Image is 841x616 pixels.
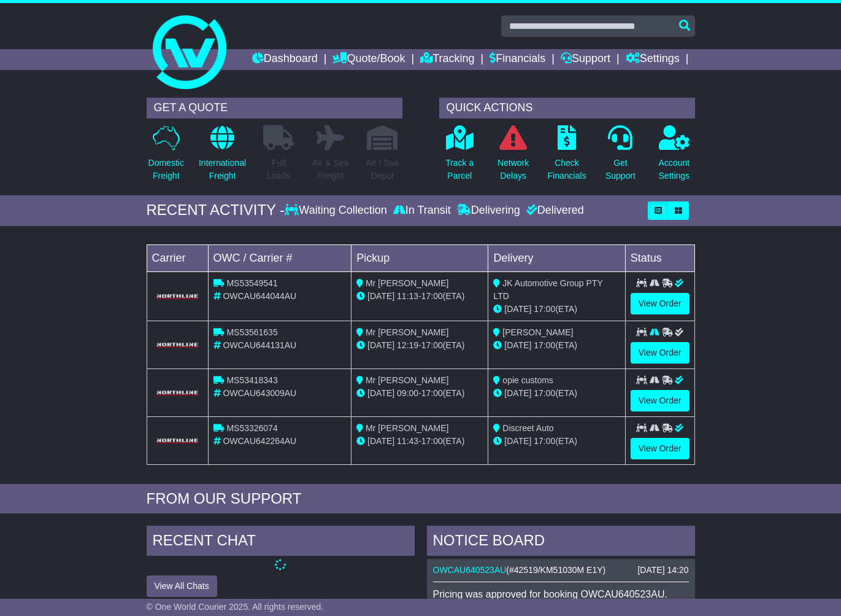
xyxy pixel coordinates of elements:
td: Status [625,244,694,271]
span: [DATE] [504,304,531,314]
a: GetSupport [605,125,636,189]
span: [PERSON_NAME] [502,327,573,337]
span: JK Automotive Group PTY LTD [493,278,602,301]
span: #42519/KM51030M E1Y [509,565,603,575]
span: [DATE] [504,388,531,398]
a: Settings [626,49,680,70]
span: 17:00 [534,436,555,446]
a: InternationalFreight [198,125,247,189]
span: Mr [PERSON_NAME] [366,423,448,433]
div: ( ) [433,565,689,575]
span: MS53418343 [226,375,277,385]
p: International Freight [199,157,246,182]
p: Full Loads [263,157,294,182]
span: [DATE] [504,436,531,446]
a: View Order [631,342,689,364]
span: 17:00 [534,388,555,398]
button: View All Chats [147,575,217,597]
div: (ETA) [493,339,620,352]
td: OWC / Carrier # [208,244,351,271]
span: OWCAU643009AU [223,388,296,398]
a: Dashboard [252,49,318,70]
img: GetCarrierServiceLogo [155,389,201,397]
span: [DATE] [367,340,394,350]
span: 17:00 [421,436,443,446]
p: Air / Sea Depot [366,157,399,182]
a: View Order [631,390,689,411]
a: Quote/Book [332,49,405,70]
span: MS53549541 [226,278,277,288]
span: 17:00 [534,304,555,314]
span: OWCAU644044AU [223,291,296,301]
span: OWCAU644131AU [223,340,296,350]
div: Waiting Collection [285,204,390,217]
div: FROM OUR SUPPORT [147,490,695,508]
span: 11:43 [397,436,418,446]
div: - (ETA) [356,339,483,352]
div: - (ETA) [356,387,483,400]
span: Mr [PERSON_NAME] [366,278,448,288]
div: RECENT ACTIVITY - [147,201,285,219]
a: View Order [631,293,689,314]
span: 11:13 [397,291,418,301]
a: Track aParcel [445,125,474,189]
span: 12:19 [397,340,418,350]
td: Pickup [351,244,488,271]
span: 09:00 [397,388,418,398]
div: [DATE] 14:20 [637,565,688,575]
span: Discreet Auto [502,423,553,433]
div: In Transit [390,204,454,217]
p: Track a Parcel [445,157,474,182]
span: 17:00 [421,388,443,398]
span: Mr [PERSON_NAME] [366,375,448,385]
a: DomesticFreight [148,125,185,189]
div: RECENT CHAT [147,526,415,559]
span: © One World Courier 2025. All rights reserved. [147,602,324,612]
div: QUICK ACTIONS [439,98,695,119]
span: Mr [PERSON_NAME] [366,327,448,337]
span: [DATE] [367,388,394,398]
span: MS53326074 [226,423,277,433]
a: Tracking [420,49,474,70]
span: opie customs [502,375,553,385]
div: (ETA) [493,435,620,448]
a: CheckFinancials [547,125,587,189]
a: AccountSettings [658,125,691,189]
a: OWCAU640523AU [433,565,507,575]
a: Support [561,49,610,70]
p: Network Delays [497,157,529,182]
span: 17:00 [421,340,443,350]
span: OWCAU642264AU [223,436,296,446]
img: GetCarrierServiceLogo [155,341,201,349]
p: Pricing was approved for booking OWCAU640523AU. [433,588,689,600]
a: Financials [490,49,545,70]
span: 17:00 [534,340,555,350]
a: View Order [631,438,689,459]
p: Get Support [605,157,636,182]
p: Check Financials [548,157,586,182]
div: Delivered [523,204,584,217]
div: GET A QUOTE [147,98,402,119]
div: - (ETA) [356,290,483,303]
span: 17:00 [421,291,443,301]
p: Account Settings [659,157,690,182]
div: NOTICE BOARD [427,526,695,559]
span: [DATE] [367,291,394,301]
span: MS53561635 [226,327,277,337]
a: NetworkDelays [497,125,529,189]
div: (ETA) [493,303,620,316]
div: - (ETA) [356,435,483,448]
td: Carrier [147,244,208,271]
img: GetCarrierServiceLogo [155,293,201,300]
p: Air & Sea Freight [312,157,348,182]
img: GetCarrierServiceLogo [155,437,201,445]
p: Domestic Freight [148,157,184,182]
span: [DATE] [504,340,531,350]
td: Delivery [488,244,625,271]
div: Delivering [454,204,523,217]
span: [DATE] [367,436,394,446]
div: (ETA) [493,387,620,400]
